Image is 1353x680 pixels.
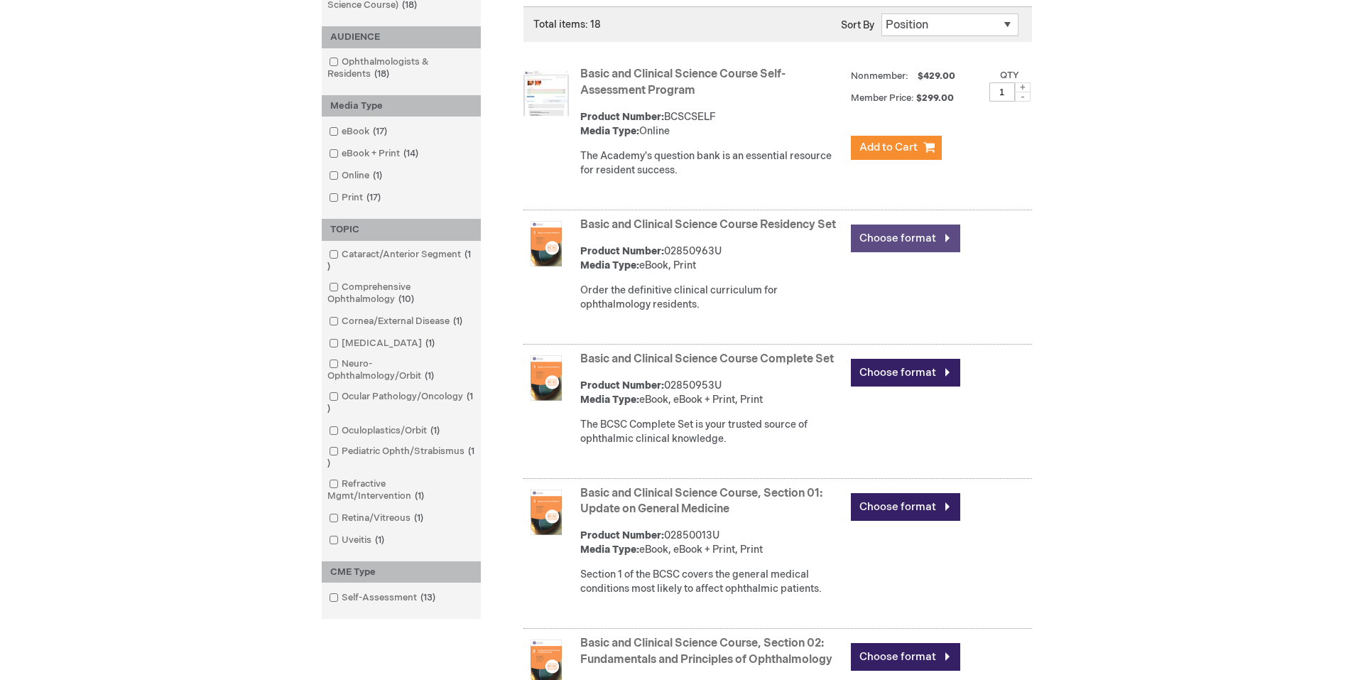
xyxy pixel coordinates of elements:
span: 1 [411,512,427,524]
a: Self-Assessment13 [325,591,441,605]
span: 18 [371,68,393,80]
div: BCSCSELF Online [580,110,844,139]
span: 1 [421,370,438,382]
span: 10 [395,293,418,305]
span: 1 [327,391,473,414]
a: eBook17 [325,125,393,139]
img: Basic and Clinical Science Course Residency Set [523,221,569,266]
strong: Product Number: [580,111,664,123]
a: Basic and Clinical Science Course Complete Set [580,352,834,366]
div: The Academy's question bank is an essential resource for resident success. [580,149,844,178]
strong: Media Type: [580,259,639,271]
span: 1 [327,249,471,272]
a: Oculoplastics/Orbit1 [325,424,445,438]
label: Qty [1000,70,1019,81]
a: Choose format [851,359,960,387]
strong: Product Number: [580,245,664,257]
a: Retina/Vitreous1 [325,512,429,525]
span: 13 [417,592,439,603]
div: TOPIC [322,219,481,241]
button: Add to Cart [851,136,942,160]
span: 1 [422,338,438,349]
strong: Media Type: [580,394,639,406]
a: Cataract/Anterior Segment1 [325,248,477,274]
div: Order the definitive clinical curriculum for ophthalmology residents. [580,284,844,312]
span: 1 [450,315,466,327]
label: Sort By [841,19,874,31]
a: Choose format [851,493,960,521]
span: $299.00 [916,92,956,104]
span: 1 [327,446,474,469]
strong: Nonmember: [851,68,908,85]
div: Section 1 of the BCSC covers the general medical conditions most likely to affect ophthalmic pati... [580,568,844,596]
span: 1 [411,490,428,502]
a: Refractive Mgmt/Intervention1 [325,477,477,503]
a: Basic and Clinical Science Course, Section 02: Fundamentals and Principles of Ophthalmology [580,637,832,666]
span: 17 [363,192,384,203]
strong: Member Price: [851,92,914,104]
strong: Media Type: [580,125,639,137]
div: Media Type [322,95,481,117]
a: Online1 [325,169,388,183]
a: Uveitis1 [325,534,390,547]
input: Qty [989,82,1015,102]
a: Ocular Pathology/Oncology1 [325,390,477,416]
span: Add to Cart [859,141,918,154]
div: 02850013U eBook, eBook + Print, Print [580,529,844,557]
span: Total items: 18 [533,18,601,31]
span: $429.00 [915,70,957,82]
a: Basic and Clinical Science Course, Section 01: Update on General Medicine [580,487,822,517]
strong: Product Number: [580,379,664,392]
a: Ophthalmologists & Residents18 [325,55,477,81]
a: eBook + Print14 [325,147,424,161]
img: Basic and Clinical Science Course Complete Set [523,355,569,401]
div: 02850963U eBook, Print [580,244,844,273]
a: Comprehensive Ophthalmology10 [325,281,477,306]
span: 14 [400,148,422,159]
a: Pediatric Ophth/Strabismus1 [325,445,477,470]
a: Basic and Clinical Science Course Self-Assessment Program [580,68,786,97]
div: The BCSC Complete Set is your trusted source of ophthalmic clinical knowledge. [580,418,844,446]
a: Cornea/External Disease1 [325,315,468,328]
div: CME Type [322,561,481,583]
strong: Media Type: [580,544,639,556]
span: 1 [427,425,443,436]
a: [MEDICAL_DATA]1 [325,337,440,350]
a: Print17 [325,191,386,205]
strong: Product Number: [580,529,664,541]
div: 02850953U eBook, eBook + Print, Print [580,379,844,407]
span: 1 [371,534,388,546]
a: Choose format [851,225,960,252]
a: Choose format [851,643,960,671]
div: AUDIENCE [322,26,481,48]
a: Neuro-Ophthalmology/Orbit1 [325,357,477,383]
span: 1 [369,170,386,181]
a: Basic and Clinical Science Course Residency Set [580,218,836,232]
span: 17 [369,126,391,137]
img: Basic and Clinical Science Course Self-Assessment Program [523,70,569,116]
img: Basic and Clinical Science Course, Section 01: Update on General Medicine [523,490,569,535]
